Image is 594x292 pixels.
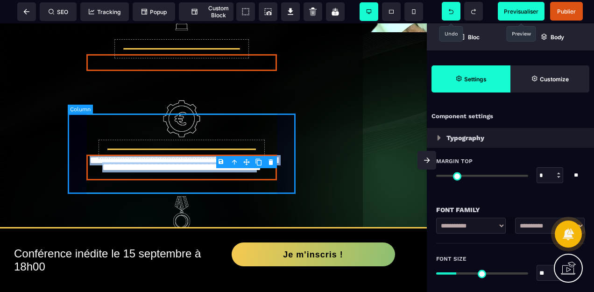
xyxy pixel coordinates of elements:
p: Typography [446,132,484,143]
span: Popup [141,8,167,15]
div: Découvrez ce qui se cache derrière le poids de votre patrimoine pour enfin révéler votre vraie ri... [86,31,277,48]
span: Font Size [436,255,467,263]
span: View components [236,2,255,21]
span: Tracking [89,8,120,15]
div: Font Family [436,204,585,215]
strong: Customize [540,76,569,83]
span: Screenshot [259,2,277,21]
span: Open Style Manager [510,65,589,93]
span: Open Blocks [427,23,510,50]
span: SEO [49,8,68,15]
span: Open Layer Manager [510,23,594,50]
strong: Settings [464,76,487,83]
button: Je m'inscris ! [232,219,395,243]
h2: Conférence inédite le 15 septembre à 18h00 [14,219,213,255]
img: 13d99394073da9d40b0c9464849f2b32_mechanical-engineering.png [163,77,200,114]
span: Previsualiser [504,8,538,15]
span: Custom Block [184,5,229,19]
div: Component settings [427,107,594,126]
span: Publier [557,8,576,15]
img: 2b8b6239f9cd83f4984384e1c504d95b_line.png [163,171,200,208]
span: Settings [431,65,510,93]
strong: Body [551,34,564,41]
span: Margin Top [436,157,473,165]
strong: Bloc [468,34,480,41]
span: Preview [498,2,544,21]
